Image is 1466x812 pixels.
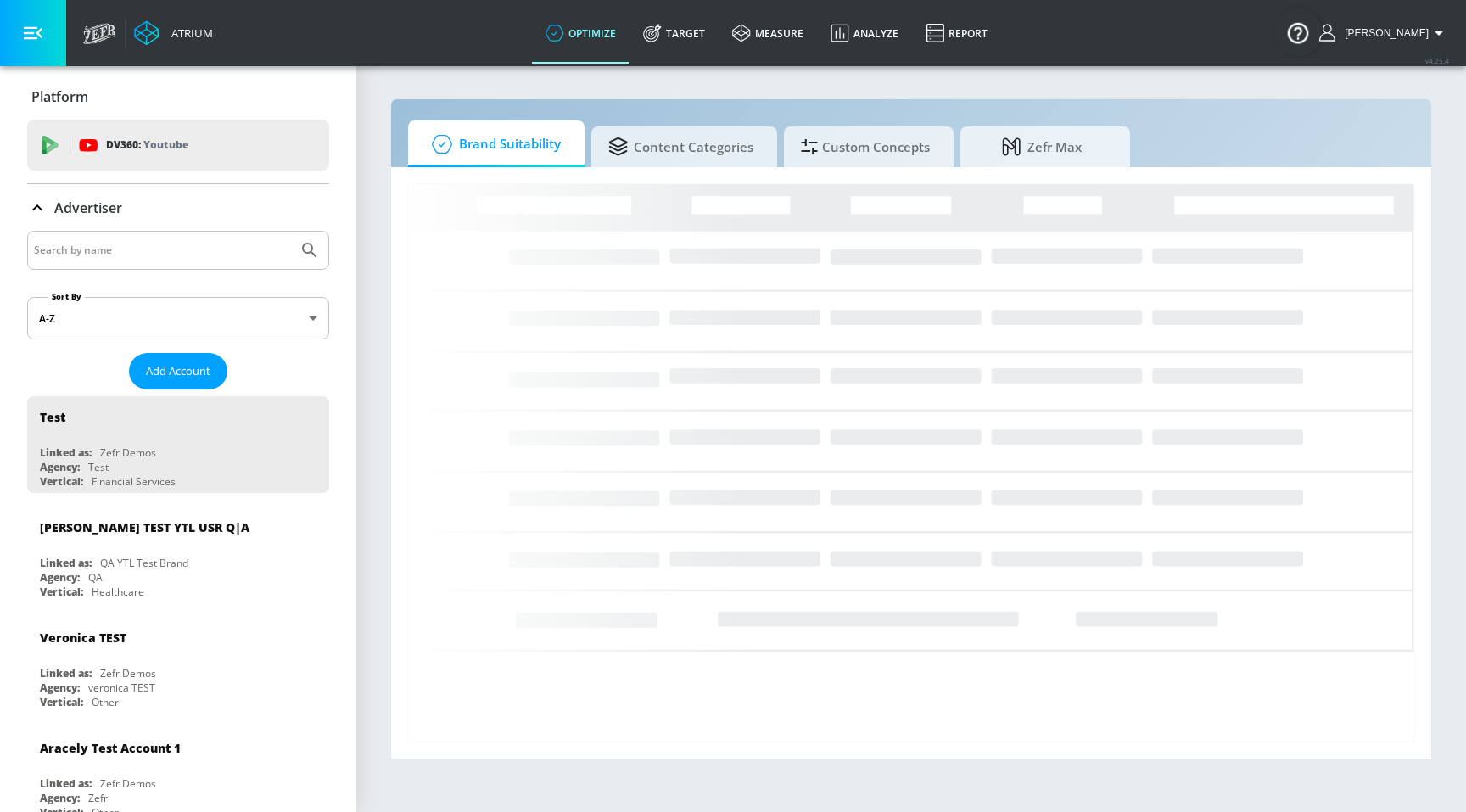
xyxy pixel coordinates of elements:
[40,460,80,474] div: Agency:
[27,297,329,339] div: A-Z
[143,136,188,154] p: Youtube
[165,25,213,41] div: Atrium
[40,570,80,585] div: Agency:
[88,570,103,585] div: QA
[129,353,227,389] button: Add Account
[40,695,83,709] div: Vertical:
[92,474,176,489] div: Financial Services
[134,20,213,46] a: Atrium
[88,791,108,805] div: Zefr
[40,474,83,489] div: Vertical:
[1338,27,1429,39] span: login as: uyen.hoang@zefr.com
[40,776,92,791] div: Linked as:
[34,239,291,261] input: Search by name
[912,3,1001,64] a: Report
[92,695,119,709] div: Other
[532,3,629,64] a: optimize
[27,396,329,493] div: TestLinked as:Zefr DemosAgency:TestVertical:Financial Services
[106,136,188,154] p: DV360:
[1319,23,1449,43] button: [PERSON_NAME]
[40,556,92,570] div: Linked as:
[27,184,329,232] div: Advertiser
[27,617,329,714] div: Veronica TESTLinked as:Zefr DemosAgency:veronica TESTVertical:Other
[88,460,109,474] div: Test
[40,585,83,599] div: Vertical:
[27,507,329,603] div: [PERSON_NAME] TEST YTL USR Q|ALinked as:QA YTL Test BrandAgency:QAVertical:Healthcare
[100,445,156,460] div: Zefr Demos
[40,630,126,646] div: Veronica TEST
[40,740,181,756] div: Aracely Test Account 1
[425,124,561,165] span: Brand Suitability
[40,445,92,460] div: Linked as:
[54,199,122,217] p: Advertiser
[977,126,1106,167] span: Zefr Max
[100,556,188,570] div: QA YTL Test Brand
[817,3,912,64] a: Analyze
[40,519,249,535] div: [PERSON_NAME] TEST YTL USR Q|A
[88,680,155,695] div: veronica TEST
[100,666,156,680] div: Zefr Demos
[1425,56,1449,65] span: v 4.25.4
[801,126,930,167] span: Custom Concepts
[40,791,80,805] div: Agency:
[40,409,65,425] div: Test
[27,73,329,120] div: Platform
[629,3,719,64] a: Target
[48,291,85,302] label: Sort By
[608,126,753,167] span: Content Categories
[92,585,144,599] div: Healthcare
[146,361,210,381] span: Add Account
[1274,8,1322,56] button: Open Resource Center
[27,120,329,171] div: DV360: Youtube
[719,3,817,64] a: measure
[40,666,92,680] div: Linked as:
[31,87,88,106] p: Platform
[40,680,80,695] div: Agency:
[100,776,156,791] div: Zefr Demos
